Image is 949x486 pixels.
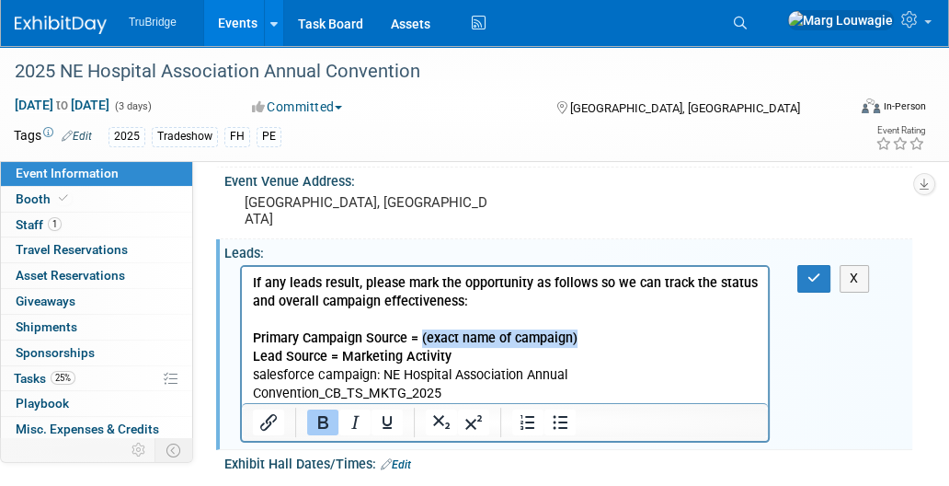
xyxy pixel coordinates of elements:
button: Italic [339,410,371,435]
a: Event Information [1,161,192,186]
body: Rich Text Area. Press ALT-0 for help. [10,7,517,137]
div: Tradeshow [152,127,218,146]
div: Event Format [785,96,926,123]
span: 25% [51,371,75,385]
iframe: Rich Text Area [242,267,768,403]
span: Tasks [14,371,75,386]
td: Personalize Event Tab Strip [123,438,155,462]
a: Edit [62,130,92,143]
span: 1 [48,217,62,231]
a: Booth [1,187,192,212]
a: Misc. Expenses & Credits [1,417,192,442]
td: Toggle Event Tabs [155,438,193,462]
a: Travel Reservations [1,237,192,262]
a: Staff1 [1,213,192,237]
div: Leads: [224,239,912,262]
span: Event Information [16,166,119,180]
a: Giveaways [1,289,192,314]
a: Sponsorships [1,341,192,365]
button: Bullet list [544,410,576,435]
span: Asset Reservations [16,268,125,283]
span: Misc. Expenses & Credits [16,422,159,436]
span: Giveaways [16,294,75,308]
a: Tasks25% [1,366,192,391]
p: salesforce campaign: NE Hospital Association Annual Convention_CB_TS_MKTG_2025 [11,99,516,136]
span: Staff [16,217,62,232]
div: In-Person [883,99,926,113]
span: Shipments [16,319,77,334]
span: to [53,98,71,112]
span: [GEOGRAPHIC_DATA], [GEOGRAPHIC_DATA] [569,101,799,115]
button: Underline [372,410,403,435]
div: Event Rating [875,126,925,135]
b: Primary Campaign Source = (exact name of campaign) [11,64,336,79]
button: Bold [307,410,338,435]
b: If any leads result, please mark the opportunity as follows so we can track the status and overal... [11,8,516,42]
div: FH [224,127,250,146]
img: ExhibitDay [15,16,107,34]
span: Sponsorships [16,345,95,360]
a: Edit [381,458,411,471]
a: Shipments [1,315,192,340]
button: X [840,265,869,292]
div: Exhibit Hall Dates/Times: [224,450,912,474]
span: Playbook [16,396,69,411]
span: Travel Reservations [16,242,128,257]
a: Playbook [1,391,192,416]
button: Insert/edit link [253,410,284,435]
a: Asset Reservations [1,263,192,288]
div: 2025 NE Hospital Association Annual Convention [8,55,835,88]
pre: [GEOGRAPHIC_DATA], [GEOGRAPHIC_DATA] [245,194,491,227]
span: Booth [16,191,72,206]
button: Committed [246,98,349,116]
b: Lead Source = Marketing Activity [11,82,210,98]
div: Event Venue Address: [224,168,912,191]
span: [DATE] [DATE] [14,97,110,113]
img: Format-Inperson.png [862,98,880,113]
span: (3 days) [113,100,152,112]
i: Booth reservation complete [59,193,68,203]
div: 2025 [109,127,145,146]
span: TruBridge [129,16,177,29]
button: Superscript [458,410,489,435]
button: Subscript [426,410,457,435]
td: Tags [14,126,92,147]
div: PE [257,127,281,146]
button: Numbered list [512,410,543,435]
img: Marg Louwagie [787,10,894,30]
